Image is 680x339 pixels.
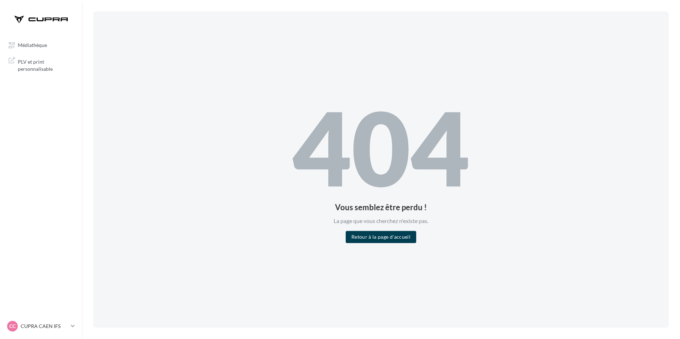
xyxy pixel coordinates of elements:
a: PLV et print personnalisable [4,54,78,75]
button: Retour à la page d'accueil [346,231,416,243]
div: 404 [292,96,470,198]
span: Médiathèque [18,42,47,48]
div: Vous semblez être perdu ! [292,203,470,211]
a: CC CUPRA CAEN IFS [6,319,76,333]
span: CC [9,323,16,330]
span: PLV et print personnalisable [18,57,73,72]
p: CUPRA CAEN IFS [21,323,68,330]
div: La page que vous cherchez n'existe pas. [292,217,470,225]
a: Médiathèque [4,38,78,51]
